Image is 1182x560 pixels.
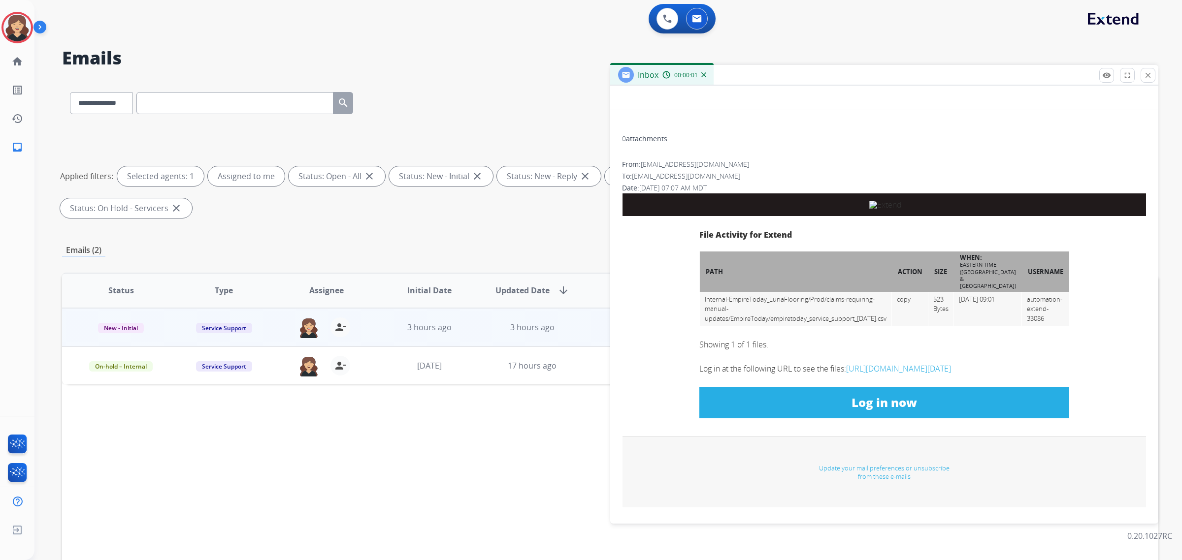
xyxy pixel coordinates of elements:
th: Action [892,251,928,292]
span: 0 [622,134,626,143]
span: Initial Date [407,284,452,296]
p: Applied filters: [60,170,113,182]
div: Status: On Hold - Servicers [60,198,192,218]
mat-icon: arrow_downward [558,284,569,296]
a: Log in now [699,387,1069,418]
span: Updated Date [495,284,550,296]
th: Username [1022,251,1069,292]
span: New - Initial [98,323,144,333]
td: automation-extend-33086 [1022,292,1069,326]
mat-icon: close [1144,71,1152,80]
td: [DATE] 09:01 [954,292,1022,326]
span: [DATE] [417,360,442,371]
div: Assigned to me [208,166,285,186]
img: agent-avatar [299,317,319,338]
mat-icon: search [337,97,349,109]
span: 00:00:01 [674,71,698,79]
mat-icon: history [11,113,23,124]
span: Type [215,284,233,296]
div: To: [622,171,1147,181]
span: 17 hours ago [508,360,557,371]
mat-icon: list_alt [11,84,23,96]
img: agent-avatar [299,356,319,376]
mat-icon: home [11,56,23,67]
h2: File Activity for Extend [699,231,1069,240]
td: 523 Bytes [928,292,954,326]
p: Log in at the following URL to see the files: [699,363,1069,374]
mat-icon: close [471,170,483,182]
a: [URL][DOMAIN_NAME][DATE] [846,363,951,374]
p: Emails (2) [62,244,105,256]
small: Eastern Time ([GEOGRAPHIC_DATA] & [GEOGRAPHIC_DATA]) [960,261,1016,289]
span: 3 hours ago [510,322,555,333]
mat-icon: person_remove [334,321,346,333]
mat-icon: remove_red_eye [1102,71,1111,80]
span: [EMAIL_ADDRESS][DOMAIN_NAME] [641,159,749,169]
a: Update your mail preferences or unsubscribe from these e-mails [819,464,950,481]
img: Extend [869,201,902,209]
mat-icon: person_remove [334,360,346,372]
span: Service Support [196,361,252,372]
span: [EMAIL_ADDRESS][DOMAIN_NAME] [632,171,740,181]
th: Size [928,251,954,292]
div: attachments [622,134,667,144]
span: Assignee [309,284,344,296]
span: Service Support [196,323,252,333]
p: Showing 1 of 1 files. [699,339,1069,350]
th: When: [954,251,1022,292]
span: Inbox [638,69,658,80]
div: Status: New - Reply [497,166,601,186]
th: Path [700,251,892,292]
td: Internal-EmpireToday_LunaFlooring/Prod/claims-requiring-manual-updates/EmpireToday/empiretoday_se... [700,292,892,326]
span: [DATE] 07:07 AM MDT [639,183,707,192]
span: Status [108,284,134,296]
span: 3 hours ago [407,322,452,333]
div: Status: New - Initial [389,166,493,186]
td: copy [892,292,928,326]
h2: Emails [62,48,1158,68]
div: Status: On-hold – Internal [605,166,733,186]
img: avatar [3,14,31,41]
div: Selected agents: 1 [117,166,204,186]
p: 0.20.1027RC [1127,530,1172,542]
mat-icon: close [363,170,375,182]
div: Date: [622,183,1147,193]
mat-icon: close [170,202,182,214]
mat-icon: inbox [11,141,23,153]
mat-icon: fullscreen [1123,71,1132,80]
div: From: [622,159,1147,169]
div: Status: Open - All [289,166,385,186]
mat-icon: close [579,170,591,182]
span: On-hold – Internal [89,361,153,372]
